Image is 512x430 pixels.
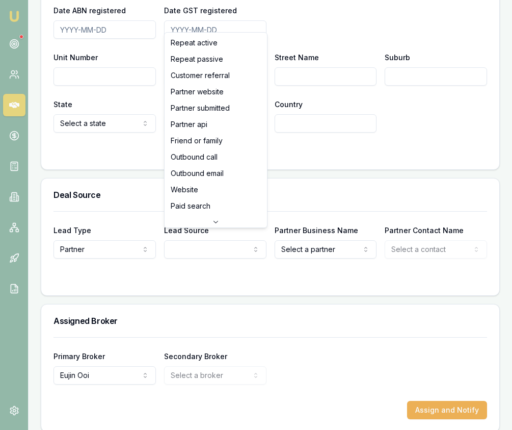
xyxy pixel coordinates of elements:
span: Repeat active [171,38,218,48]
span: Website [171,185,198,195]
span: Outbound email [171,168,224,179]
span: Outbound call [171,152,218,162]
span: Partner website [171,87,224,97]
span: Customer referral [171,70,230,81]
span: Paid search [171,201,210,211]
span: Repeat passive [171,54,223,64]
span: Friend or family [171,136,223,146]
span: Partner submitted [171,103,230,113]
span: Partner api [171,119,207,130]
